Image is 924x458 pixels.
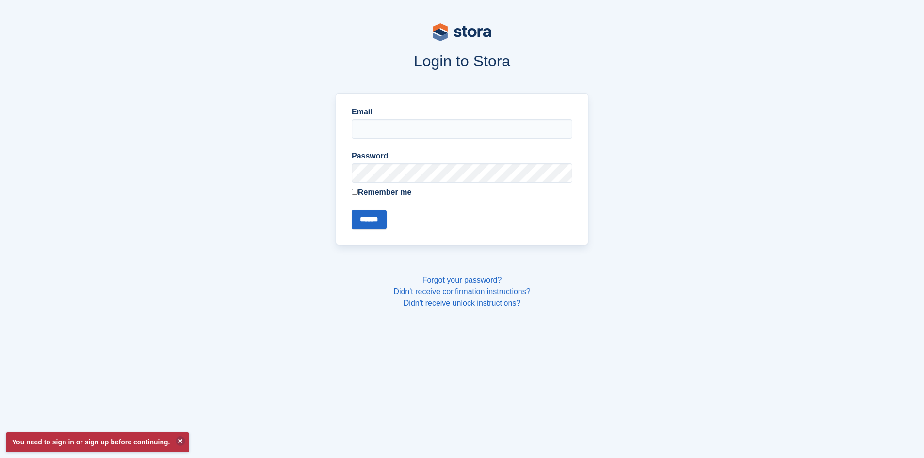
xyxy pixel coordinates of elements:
input: Remember me [352,189,358,195]
img: stora-logo-53a41332b3708ae10de48c4981b4e9114cc0af31d8433b30ea865607fb682f29.svg [433,23,491,41]
p: You need to sign in or sign up before continuing. [6,432,189,452]
label: Password [352,150,572,162]
label: Email [352,106,572,118]
a: Didn't receive unlock instructions? [404,299,520,307]
a: Forgot your password? [422,276,502,284]
a: Didn't receive confirmation instructions? [393,287,530,296]
h1: Login to Stora [151,52,774,70]
label: Remember me [352,187,572,198]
